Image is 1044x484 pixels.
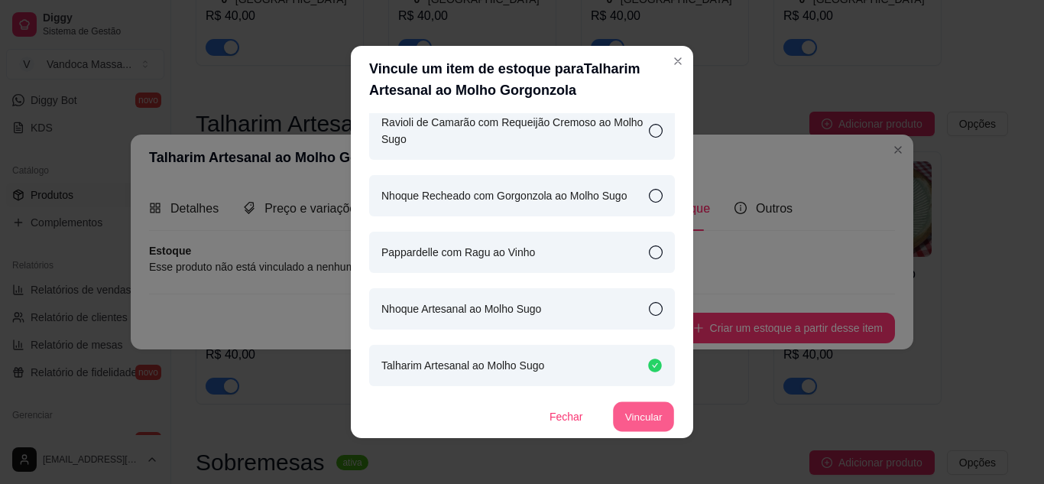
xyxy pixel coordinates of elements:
[381,187,627,204] article: Nhoque Recheado com Gorgonzola ao Molho Sugo
[536,401,597,432] button: Fechar
[381,244,535,261] article: Pappardelle com Ragu ao Vinho
[381,300,541,317] article: Nhoque Artesanal ao Molho Sugo
[613,402,674,432] button: Vincular
[666,49,690,73] button: Close
[381,357,544,374] article: Talharim Artesanal ao Molho Sugo
[351,46,693,113] header: Vincule um item de estoque para Talharim Artesanal ao Molho Gorgonzola
[381,114,649,148] article: Ravioli de Camarão com Requeijão Cremoso ao Molho Sugo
